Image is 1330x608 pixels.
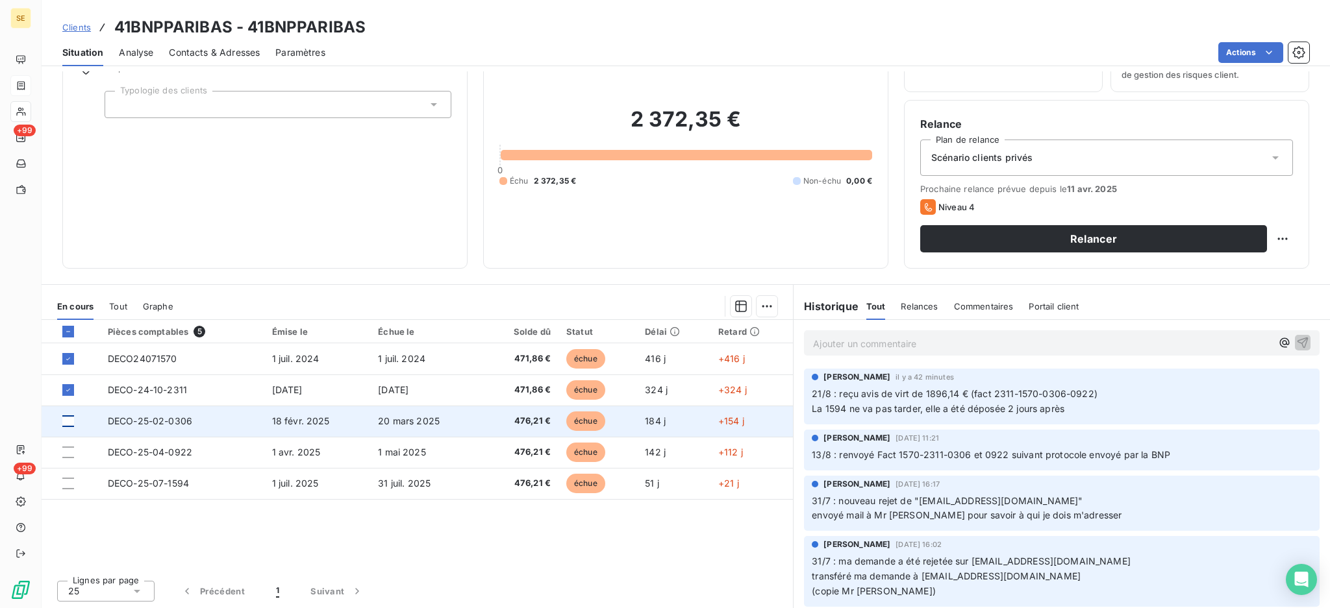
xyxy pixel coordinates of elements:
[10,579,31,600] img: Logo LeanPay
[534,175,577,187] span: 2 372,35 €
[108,478,189,489] span: DECO-25-07-1594
[378,446,426,457] span: 1 mai 2025
[497,165,503,175] span: 0
[566,326,629,337] div: Statut
[378,478,431,489] span: 31 juil. 2025
[108,384,187,395] span: DECO-24-10-2311
[499,106,872,145] h2: 2 372,35 €
[718,415,744,426] span: +154 j
[108,415,192,426] span: DECO-25-02-0306
[566,349,605,369] span: échue
[812,555,1131,581] span: 31/7 : ma demande a été rejetée sur [EMAIL_ADDRESS][DOMAIN_NAME] transféré ma demande à [EMAIL_AD...
[920,116,1293,132] h6: Relance
[645,353,666,364] span: 416 j
[823,539,890,550] span: [PERSON_NAME]
[272,446,321,457] span: 1 avr. 2025
[108,353,177,364] span: DECO24071570
[1218,42,1283,63] button: Actions
[718,478,739,489] span: +21 j
[718,326,785,337] div: Retard
[718,353,745,364] span: +416 j
[57,301,94,311] span: En cours
[378,415,440,426] span: 20 mars 2025
[14,125,36,136] span: +99
[378,384,408,395] span: [DATE]
[490,352,551,365] span: 471,86 €
[276,585,279,598] span: 1
[490,446,551,459] span: 476,21 €
[823,371,890,383] span: [PERSON_NAME]
[896,541,942,548] span: [DATE] 16:02
[718,446,743,457] span: +112 j
[1286,564,1317,595] div: Open Intercom Messenger
[812,449,1170,460] span: 13/8 : renvoyé Fact 1570-2311-0306 et 0922 suivant protocole envoyé par la BNP
[896,434,939,442] span: [DATE] 11:21
[866,301,886,311] span: Tout
[566,380,605,400] span: échue
[896,373,954,381] span: il y a 42 minutes
[194,326,205,337] span: 5
[896,480,940,488] span: [DATE] 16:17
[846,175,872,187] span: 0,00 €
[114,16,366,39] h3: 41BNPPARIBAS - 41BNPPARIBAS
[823,432,890,444] span: [PERSON_NAME]
[272,415,330,426] span: 18 févr. 2025
[68,585,79,598] span: 25
[566,474,605,493] span: échue
[718,384,747,395] span: +324 j
[272,384,303,395] span: [DATE]
[645,478,659,489] span: 51 j
[645,446,666,457] span: 142 j
[823,478,890,490] span: [PERSON_NAME]
[931,151,1033,164] span: Scénario clients privés
[901,301,938,311] span: Relances
[920,184,1293,194] span: Prochaine relance prévue depuis le
[490,477,551,490] span: 476,21 €
[812,495,1122,521] span: 31/7 : nouveau rejet de "[EMAIL_ADDRESS][DOMAIN_NAME]" envoyé mail à Mr [PERSON_NAME] pour savoir...
[812,585,936,596] span: (copie Mr [PERSON_NAME])
[165,578,260,605] button: Précédent
[490,415,551,428] span: 476,21 €
[645,415,666,426] span: 184 j
[10,127,31,148] a: +99
[645,326,703,337] div: Délai
[109,301,127,311] span: Tout
[1067,184,1117,194] span: 11 avr. 2025
[108,326,257,337] div: Pièces comptables
[510,175,529,187] span: Échu
[272,326,363,337] div: Émise le
[62,22,91,32] span: Clients
[490,326,551,337] div: Solde dû
[378,353,425,364] span: 1 juil. 2024
[920,225,1267,252] button: Relancer
[295,578,379,605] button: Suivant
[794,298,859,314] h6: Historique
[108,446,192,457] span: DECO-25-04-0922
[566,443,605,462] span: échue
[10,8,31,29] div: SE
[490,383,551,396] span: 471,86 €
[938,202,975,212] span: Niveau 4
[566,411,605,431] span: échue
[272,353,320,364] span: 1 juil. 2024
[105,62,451,80] span: Propriétés Client
[812,388,1098,414] span: 21/8 : reçu avis de virt de 1896,14 € (fact 2311-1570-0306-0922) La 1594 ne va pas tarder, elle a...
[169,46,260,59] span: Contacts & Adresses
[143,301,173,311] span: Graphe
[1029,301,1079,311] span: Portail client
[275,46,325,59] span: Paramètres
[803,175,841,187] span: Non-échu
[272,478,319,489] span: 1 juil. 2025
[378,326,474,337] div: Échue le
[116,99,126,110] input: Ajouter une valeur
[260,578,295,605] button: 1
[645,384,668,395] span: 324 j
[954,301,1014,311] span: Commentaires
[62,46,103,59] span: Situation
[14,463,36,474] span: +99
[119,46,153,59] span: Analyse
[62,21,91,34] a: Clients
